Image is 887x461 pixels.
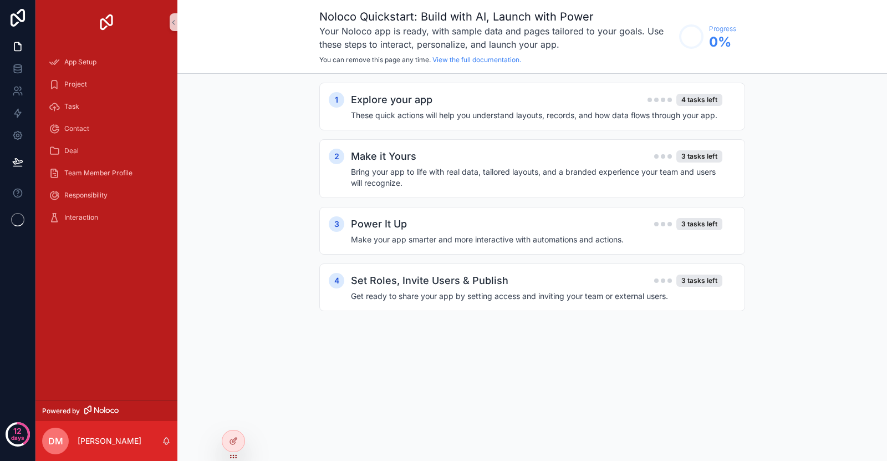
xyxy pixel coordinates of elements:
a: Powered by [35,401,177,421]
span: 0 % [709,33,736,51]
span: DM [48,434,63,448]
span: Interaction [64,213,98,222]
a: App Setup [42,52,171,72]
a: Contact [42,119,171,139]
a: Responsibility [42,185,171,205]
a: View the full documentation. [432,55,521,64]
div: scrollable content [35,44,177,242]
span: Powered by [42,407,80,416]
span: Deal [64,146,79,155]
span: Task [64,102,79,111]
a: Interaction [42,207,171,227]
p: 12 [13,425,22,437]
span: Team Member Profile [64,169,132,178]
a: Project [42,74,171,94]
p: [PERSON_NAME] [78,435,141,447]
a: Task [42,97,171,116]
span: Contact [64,124,89,133]
h3: Your Noloco app is ready, with sample data and pages tailored to your goals. Use these steps to i... [319,24,674,51]
span: Progress [709,24,736,33]
a: Team Member Profile [42,163,171,183]
span: You can remove this page any time. [319,55,431,64]
h1: Noloco Quickstart: Build with AI, Launch with Power [319,9,674,24]
span: Project [64,80,87,89]
span: App Setup [64,58,96,67]
p: days [11,430,24,445]
a: Deal [42,141,171,161]
img: App logo [98,13,115,31]
span: Responsibility [64,191,108,200]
